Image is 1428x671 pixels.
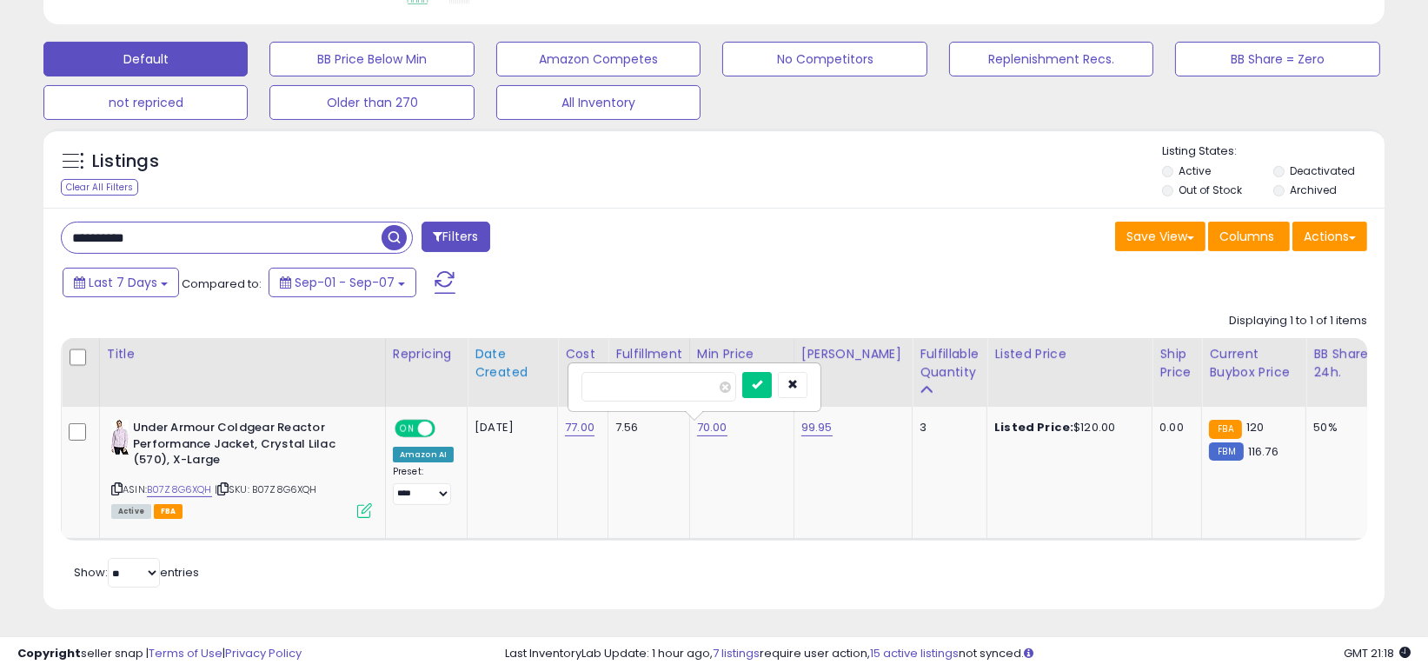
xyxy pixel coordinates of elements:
[63,268,179,297] button: Last 7 Days
[1344,645,1411,661] span: 2025-09-16 21:18 GMT
[1159,420,1188,435] div: 0.00
[295,274,395,291] span: Sep-01 - Sep-07
[111,420,129,455] img: 41lxNmb-A1L._SL40_.jpg
[615,420,676,435] div: 7.56
[1115,222,1205,251] button: Save View
[393,466,454,504] div: Preset:
[801,419,833,436] a: 99.95
[801,345,905,363] div: [PERSON_NAME]
[994,419,1073,435] b: Listed Price:
[215,482,317,496] span: | SKU: B07Z8G6XQH
[147,482,212,497] a: B07Z8G6XQH
[1159,345,1194,382] div: Ship Price
[1208,222,1290,251] button: Columns
[920,420,973,435] div: 3
[722,42,927,76] button: No Competitors
[1246,419,1264,435] span: 120
[396,422,418,436] span: ON
[89,274,157,291] span: Last 7 Days
[870,645,959,661] a: 15 active listings
[107,345,378,363] div: Title
[1313,420,1371,435] div: 50%
[1313,345,1377,382] div: BB Share 24h.
[1162,143,1385,160] p: Listing States:
[422,222,489,252] button: Filters
[1209,420,1241,439] small: FBA
[433,422,461,436] span: OFF
[149,645,223,661] a: Terms of Use
[920,345,980,382] div: Fulfillable Quantity
[697,345,787,363] div: Min Price
[713,645,760,661] a: 7 listings
[496,42,701,76] button: Amazon Competes
[1219,228,1274,245] span: Columns
[1229,313,1367,329] div: Displaying 1 to 1 of 1 items
[1290,163,1355,178] label: Deactivated
[1175,42,1379,76] button: BB Share = Zero
[393,447,454,462] div: Amazon AI
[697,419,727,436] a: 70.00
[1248,443,1279,460] span: 116.76
[269,268,416,297] button: Sep-01 - Sep-07
[393,345,460,363] div: Repricing
[496,85,701,120] button: All Inventory
[182,276,262,292] span: Compared to:
[43,42,248,76] button: Default
[133,420,344,473] b: Under Armour Coldgear Reactor Performance Jacket, Crystal Lilac (570), X-Large
[565,345,601,363] div: Cost
[475,420,544,435] div: [DATE]
[225,645,302,661] a: Privacy Policy
[994,420,1139,435] div: $120.00
[1179,183,1242,197] label: Out of Stock
[949,42,1153,76] button: Replenishment Recs.
[17,646,302,662] div: seller snap | |
[1209,345,1298,382] div: Current Buybox Price
[17,645,81,661] strong: Copyright
[565,419,594,436] a: 77.00
[92,149,159,174] h5: Listings
[154,504,183,519] span: FBA
[269,85,474,120] button: Older than 270
[475,345,550,382] div: Date Created
[43,85,248,120] button: not repriced
[269,42,474,76] button: BB Price Below Min
[111,420,372,516] div: ASIN:
[1290,183,1337,197] label: Archived
[505,646,1411,662] div: Last InventoryLab Update: 1 hour ago, require user action, not synced.
[111,504,151,519] span: All listings currently available for purchase on Amazon
[74,564,199,581] span: Show: entries
[615,345,682,382] div: Fulfillment Cost
[61,179,138,196] div: Clear All Filters
[994,345,1145,363] div: Listed Price
[1292,222,1367,251] button: Actions
[1209,442,1243,461] small: FBM
[1179,163,1211,178] label: Active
